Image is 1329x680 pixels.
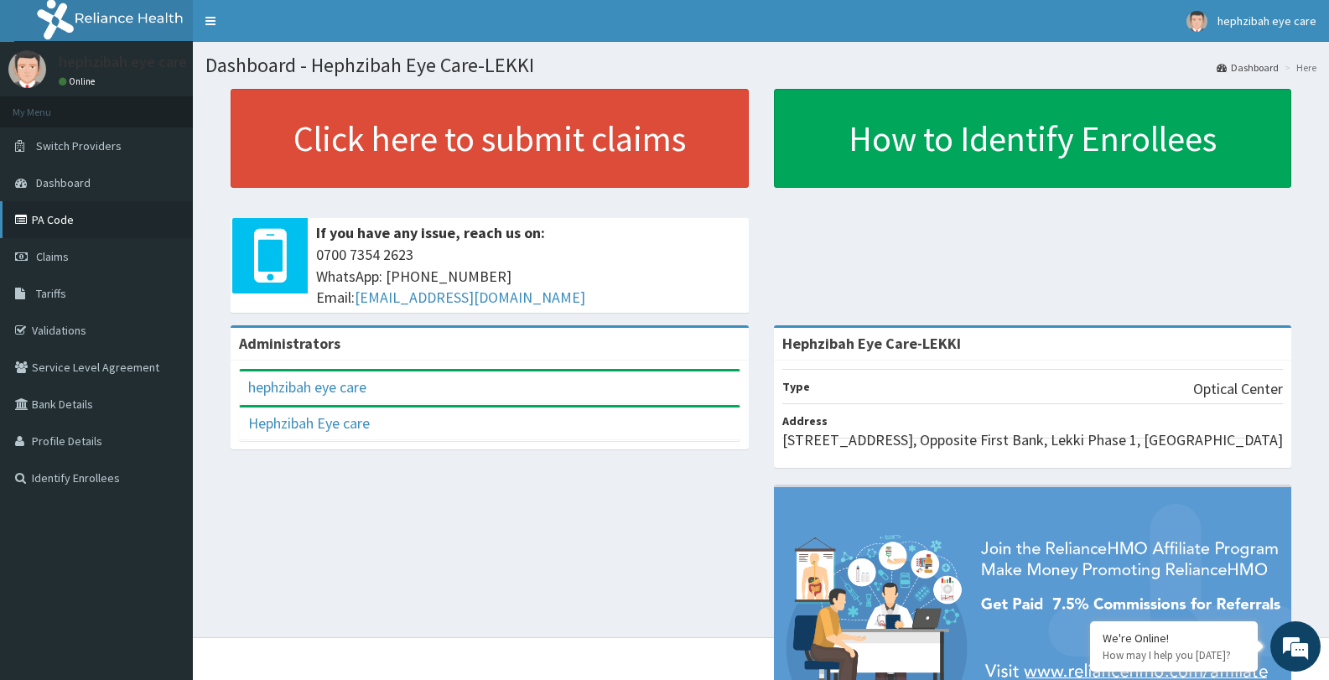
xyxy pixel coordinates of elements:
[231,89,749,188] a: Click here to submit claims
[1186,11,1207,32] img: User Image
[8,50,46,88] img: User Image
[8,458,319,516] textarea: Type your message and hit 'Enter'
[59,75,99,87] a: Online
[239,334,340,353] b: Administrators
[774,89,1292,188] a: How to Identify Enrollees
[1103,631,1245,646] div: We're Online!
[782,334,961,353] strong: Hephzibah Eye Care-LEKKI
[1280,60,1316,75] li: Here
[205,55,1316,76] h1: Dashboard - Hephzibah Eye Care-LEKKI
[782,429,1283,451] p: [STREET_ADDRESS], Opposite First Bank, Lekki Phase 1, [GEOGRAPHIC_DATA]
[36,175,91,190] span: Dashboard
[87,94,282,116] div: Chat with us now
[36,249,69,264] span: Claims
[59,55,187,70] p: hephzibah eye care
[1103,648,1245,662] p: How may I help you today?
[275,8,315,49] div: Minimize live chat window
[248,413,370,433] a: Hephzibah Eye care
[355,288,585,307] a: [EMAIL_ADDRESS][DOMAIN_NAME]
[1217,60,1279,75] a: Dashboard
[782,413,828,428] b: Address
[316,244,740,309] span: 0700 7354 2623 WhatsApp: [PHONE_NUMBER] Email:
[248,377,366,397] a: hephzibah eye care
[36,286,66,301] span: Tariffs
[316,223,545,242] b: If you have any issue, reach us on:
[36,138,122,153] span: Switch Providers
[782,379,810,394] b: Type
[1193,378,1283,400] p: Optical Center
[1217,13,1316,29] span: hephzibah eye care
[97,211,231,381] span: We're online!
[31,84,68,126] img: d_794563401_company_1708531726252_794563401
